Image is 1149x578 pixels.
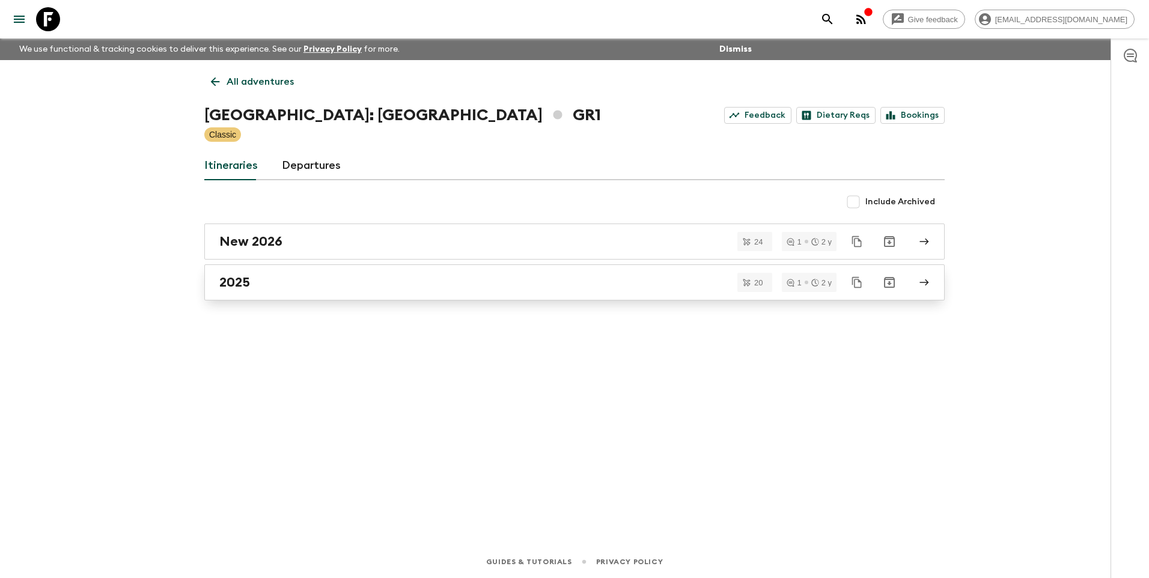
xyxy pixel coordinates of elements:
[209,129,236,141] p: Classic
[227,75,294,89] p: All adventures
[787,279,801,287] div: 1
[877,230,901,254] button: Archive
[846,231,868,252] button: Duplicate
[989,15,1134,24] span: [EMAIL_ADDRESS][DOMAIN_NAME]
[7,7,31,31] button: menu
[204,70,300,94] a: All adventures
[901,15,965,24] span: Give feedback
[282,151,341,180] a: Departures
[747,238,770,246] span: 24
[204,264,945,300] a: 2025
[724,107,791,124] a: Feedback
[865,196,935,208] span: Include Archived
[204,224,945,260] a: New 2026
[975,10,1135,29] div: [EMAIL_ADDRESS][DOMAIN_NAME]
[14,38,404,60] p: We use functional & tracking cookies to deliver this experience. See our for more.
[883,10,965,29] a: Give feedback
[303,45,362,53] a: Privacy Policy
[204,151,258,180] a: Itineraries
[787,238,801,246] div: 1
[486,555,572,568] a: Guides & Tutorials
[811,279,832,287] div: 2 y
[219,275,250,290] h2: 2025
[204,103,601,127] h1: [GEOGRAPHIC_DATA]: [GEOGRAPHIC_DATA] GR1
[880,107,945,124] a: Bookings
[815,7,840,31] button: search adventures
[877,270,901,294] button: Archive
[219,234,282,249] h2: New 2026
[747,279,770,287] span: 20
[796,107,876,124] a: Dietary Reqs
[811,238,832,246] div: 2 y
[846,272,868,293] button: Duplicate
[716,41,755,58] button: Dismiss
[596,555,663,568] a: Privacy Policy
